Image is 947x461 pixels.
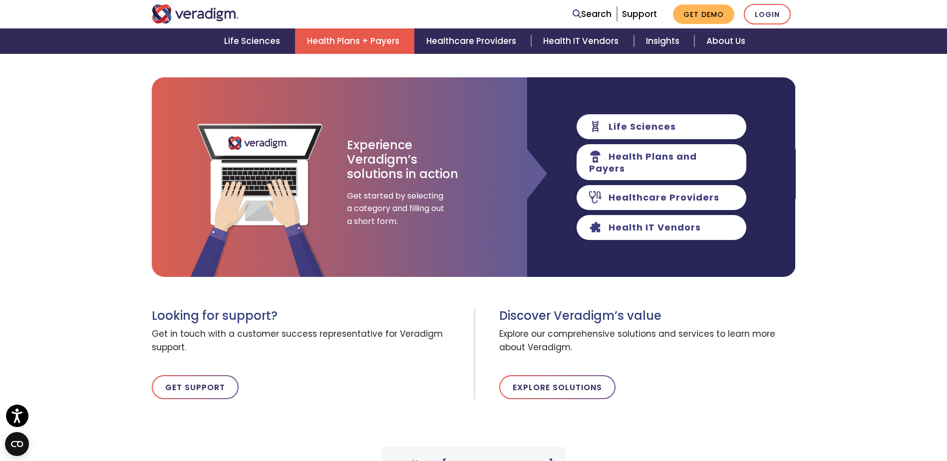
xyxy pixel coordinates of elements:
[634,28,694,54] a: Insights
[499,309,796,323] h3: Discover Veradigm’s value
[5,432,29,456] button: Open CMP widget
[212,28,295,54] a: Life Sciences
[499,323,796,359] span: Explore our comprehensive solutions and services to learn more about Veradigm.
[622,8,657,20] a: Support
[531,28,633,54] a: Health IT Vendors
[673,4,734,24] a: Get Demo
[499,375,616,399] a: Explore Solutions
[295,28,414,54] a: Health Plans + Payers
[152,375,239,399] a: Get Support
[573,7,612,21] a: Search
[152,4,239,23] img: Veradigm logo
[347,190,447,228] span: Get started by selecting a category and filling out a short form.
[347,138,459,181] h3: Experience Veradigm’s solutions in action
[744,4,791,24] a: Login
[414,28,531,54] a: Healthcare Providers
[152,323,466,359] span: Get in touch with a customer success representative for Veradigm support.
[152,309,466,323] h3: Looking for support?
[694,28,757,54] a: About Us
